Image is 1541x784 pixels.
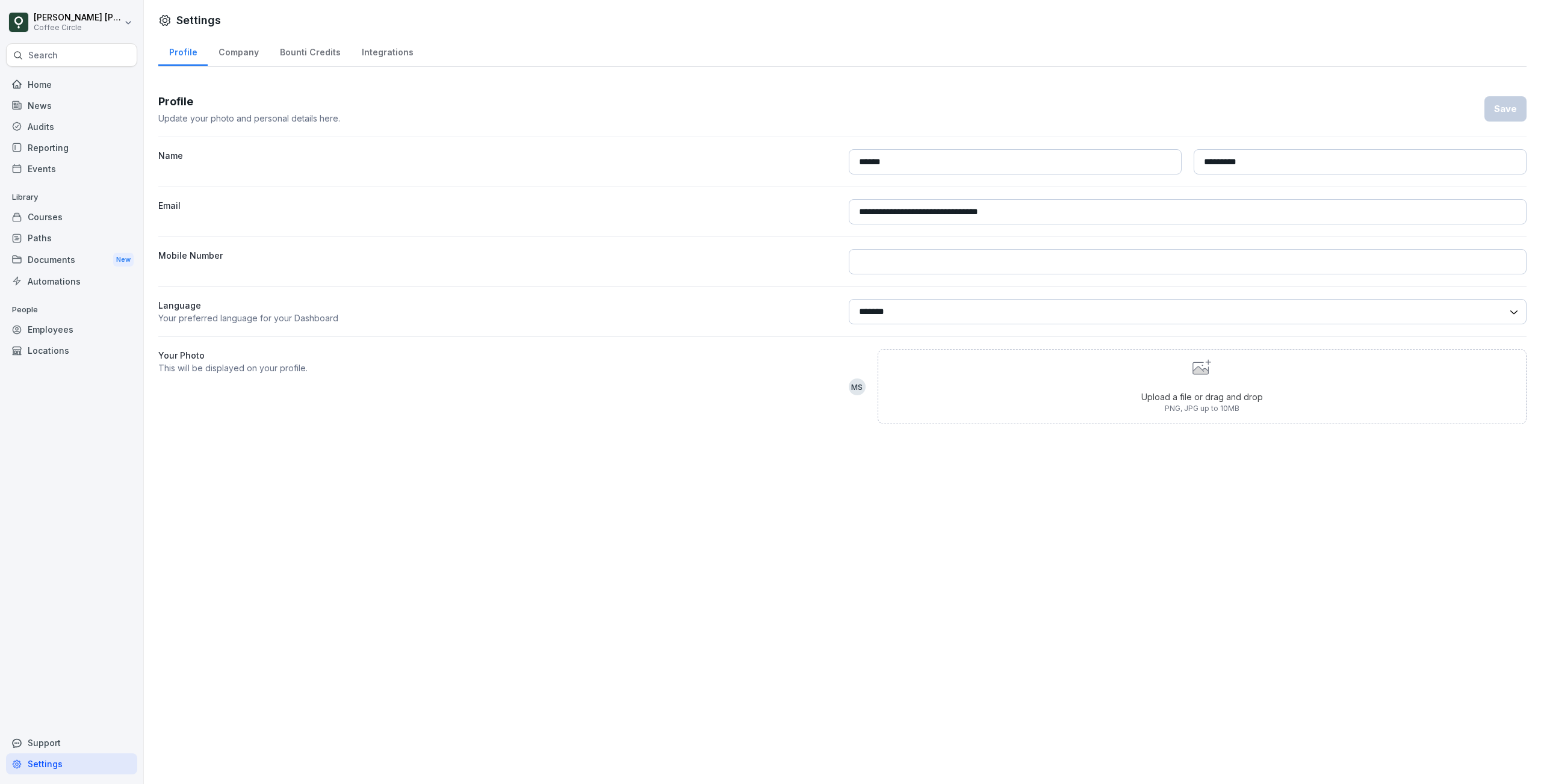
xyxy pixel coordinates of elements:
[6,206,137,227] a: Courses
[34,23,122,32] p: Coffee Circle
[158,199,837,224] label: Email
[6,116,137,137] a: Audits
[158,35,208,66] a: Profile
[6,227,137,248] a: Paths
[158,312,837,324] p: Your preferred language for your Dashboard
[6,95,137,116] a: News
[6,300,137,319] p: People
[6,248,137,271] div: Documents
[208,35,269,66] a: Company
[158,112,340,125] p: Update your photo and personal details here.
[849,378,866,395] div: MS
[176,12,221,28] h1: Settings
[1494,102,1517,116] div: Save
[6,74,137,95] a: Home
[6,271,137,292] a: Automations
[351,35,424,66] a: Integrations
[6,319,137,340] a: Employees
[6,340,137,361] a: Locations
[6,188,137,207] p: Library
[1141,390,1263,403] p: Upload a file or drag and drop
[34,13,122,23] p: [PERSON_NAME] [PERSON_NAME]
[6,753,137,774] a: Settings
[158,149,837,174] label: Name
[6,158,137,179] a: Events
[113,253,134,267] div: New
[6,732,137,753] div: Support
[158,349,837,362] label: Your Photo
[1484,96,1527,122] button: Save
[158,93,340,110] h3: Profile
[28,49,58,61] p: Search
[6,248,137,271] a: DocumentsNew
[6,137,137,158] a: Reporting
[269,35,351,66] a: Bounti Credits
[158,299,837,312] p: Language
[1141,403,1263,414] p: PNG, JPG up to 10MB
[158,362,837,374] p: This will be displayed on your profile.
[158,249,837,274] label: Mobile Number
